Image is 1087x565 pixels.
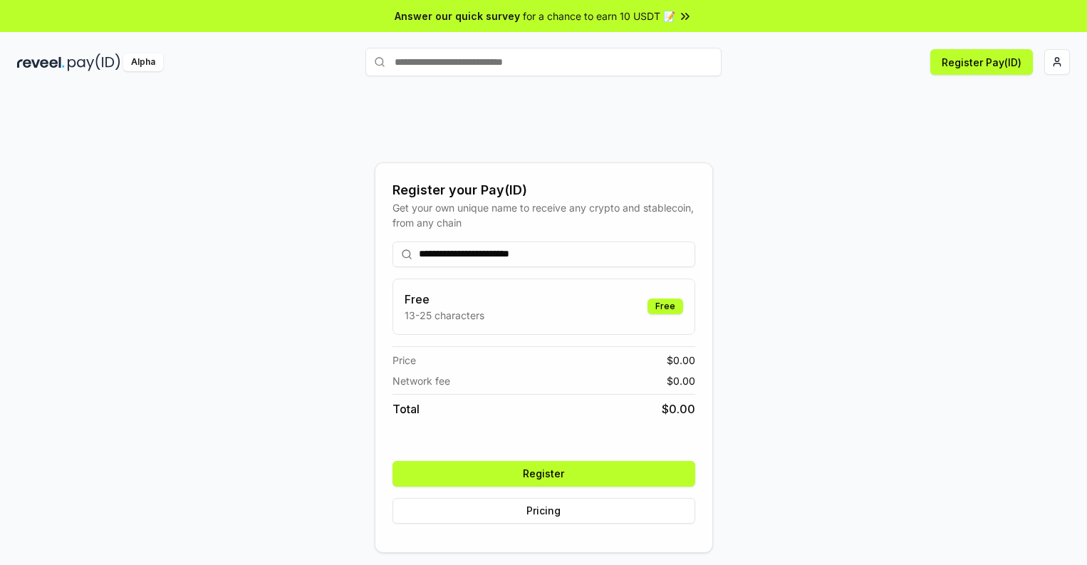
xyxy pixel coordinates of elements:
[392,498,695,524] button: Pricing
[123,53,163,71] div: Alpha
[405,308,484,323] p: 13-25 characters
[392,353,416,368] span: Price
[392,461,695,487] button: Register
[405,291,484,308] h3: Free
[68,53,120,71] img: pay_id
[667,373,695,388] span: $ 0.00
[930,49,1033,75] button: Register Pay(ID)
[523,9,675,24] span: for a chance to earn 10 USDT 📝
[667,353,695,368] span: $ 0.00
[392,180,695,200] div: Register your Pay(ID)
[392,200,695,230] div: Get your own unique name to receive any crypto and stablecoin, from any chain
[17,53,65,71] img: reveel_dark
[392,400,420,418] span: Total
[395,9,520,24] span: Answer our quick survey
[647,299,683,314] div: Free
[662,400,695,418] span: $ 0.00
[392,373,450,388] span: Network fee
